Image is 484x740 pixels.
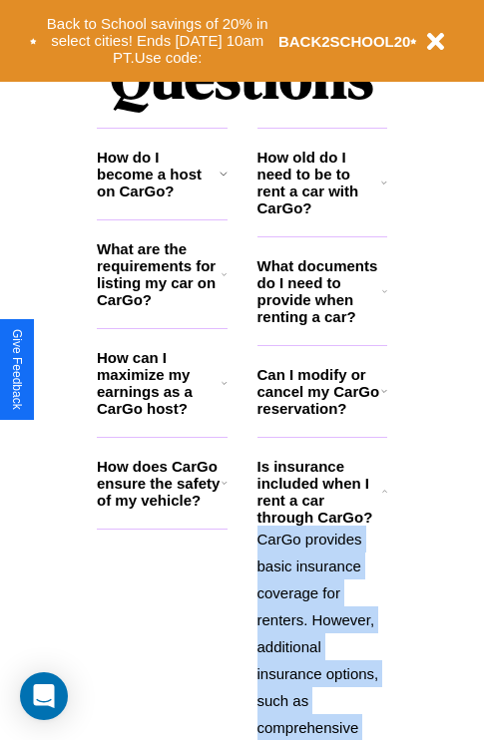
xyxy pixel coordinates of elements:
[97,349,222,417] h3: How can I maximize my earnings as a CarGo host?
[257,257,383,325] h3: What documents do I need to provide when renting a car?
[257,458,382,526] h3: Is insurance included when I rent a car through CarGo?
[97,458,222,509] h3: How does CarGo ensure the safety of my vehicle?
[257,149,382,216] h3: How old do I need to be to rent a car with CarGo?
[37,10,278,72] button: Back to School savings of 20% in select cities! Ends [DATE] 10am PT.Use code:
[278,33,411,50] b: BACK2SCHOOL20
[10,329,24,410] div: Give Feedback
[257,366,381,417] h3: Can I modify or cancel my CarGo reservation?
[20,672,68,720] div: Open Intercom Messenger
[97,240,222,308] h3: What are the requirements for listing my car on CarGo?
[97,149,220,199] h3: How do I become a host on CarGo?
